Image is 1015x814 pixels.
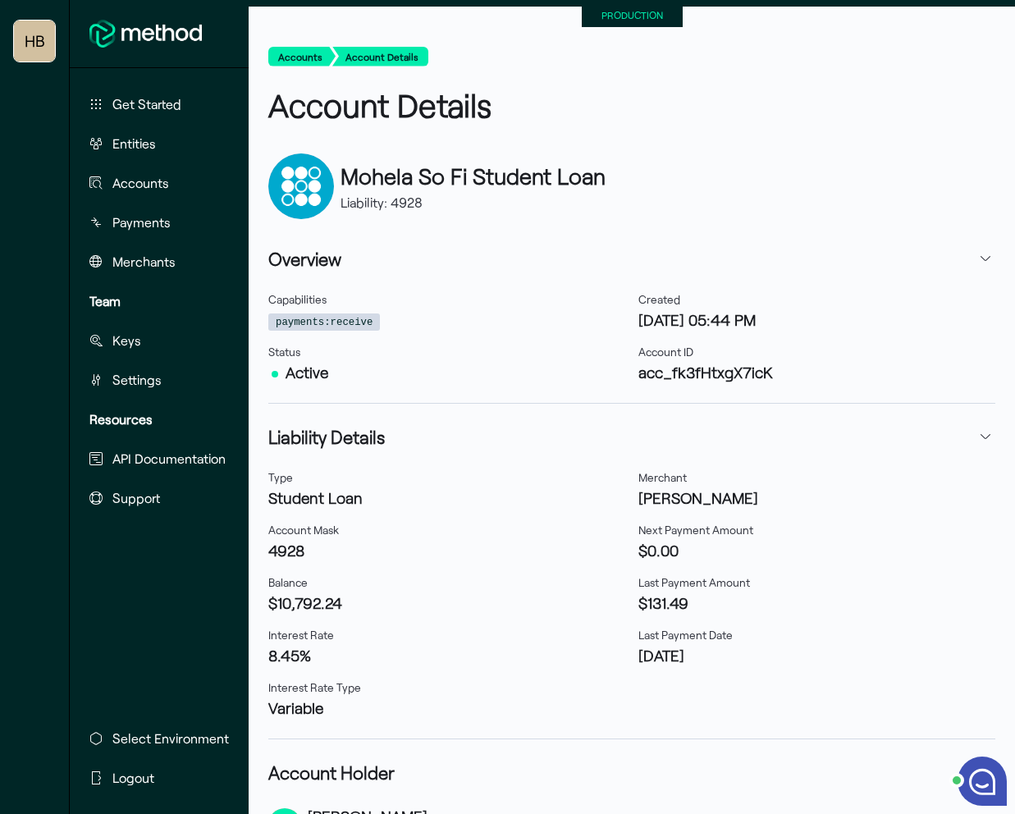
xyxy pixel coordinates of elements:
[268,423,385,450] h3: Liability Details
[83,127,232,160] button: Entities
[83,88,232,121] button: Get Started
[638,470,687,484] span: Merchant
[25,25,45,57] span: HB
[268,239,995,278] button: Overview
[268,361,625,383] h3: Active
[268,628,334,642] span: Interest Rate
[83,167,232,199] button: Accounts
[638,592,995,614] h3: $131.49
[89,291,121,311] span: Team
[341,160,606,193] h2: Mohela So Fi Student Loan
[83,442,232,475] button: API Documentation
[268,752,995,792] button: Account Holder
[89,20,202,48] img: MethodFi Logo
[112,134,156,153] span: Entities
[112,213,171,232] span: Payments
[268,313,380,331] span: payments:receive
[83,324,232,357] button: Keys
[112,729,229,748] span: Select Environment
[268,592,625,614] h3: $10,792.24
[89,409,153,429] span: Resources
[268,680,361,694] span: Interest Rate Type
[268,456,995,739] div: Liability Details
[112,370,162,390] span: Settings
[83,761,235,794] button: Logout
[638,309,995,331] h3: [DATE] 05:44 PM
[276,315,373,330] code: payments:receive
[268,245,341,272] h3: Overview
[268,83,625,128] h1: Account Details
[268,644,625,666] h3: 8.45%
[638,644,995,666] h3: [DATE]
[268,697,625,719] h3: Variable
[112,768,154,788] span: Logout
[112,94,181,114] span: Get Started
[638,487,995,509] h3: [PERSON_NAME]
[638,292,680,306] span: Created
[89,293,121,309] strong: Team
[638,523,753,537] span: Next Payment Amount
[268,278,995,403] div: Overview
[112,449,226,469] span: API Documentation
[268,292,327,306] span: Capabilities
[268,523,339,537] span: Account Mask
[112,488,160,508] span: Support
[638,345,693,359] span: Account ID
[112,331,141,350] span: Keys
[83,245,232,278] button: Merchants
[268,539,625,561] h3: 4928
[341,194,423,210] span: Liability: 4928
[268,487,625,509] h3: Student Loan
[83,364,232,396] button: Settings
[332,47,428,66] button: Account Details
[268,47,336,66] button: Accounts
[83,722,235,755] button: Select Environment
[14,21,55,62] button: Highway Benefits
[268,575,308,589] span: Balance
[83,206,232,239] button: Payments
[268,153,334,219] div: Bank
[268,345,300,359] span: Status
[112,252,176,272] span: Merchants
[638,539,995,561] h3: $0.00
[601,9,663,21] small: PRODUCTION
[268,47,995,70] nav: breadcrumb
[83,482,232,514] button: Support
[268,470,293,484] span: Type
[112,173,169,193] span: Accounts
[638,628,733,642] span: Last Payment Date
[89,411,153,427] strong: Resources
[268,759,395,785] h3: Account Holder
[268,417,995,456] button: Liability Details
[638,575,750,589] span: Last Payment Amount
[638,361,995,383] h3: acc_fk3fHtxgX7icK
